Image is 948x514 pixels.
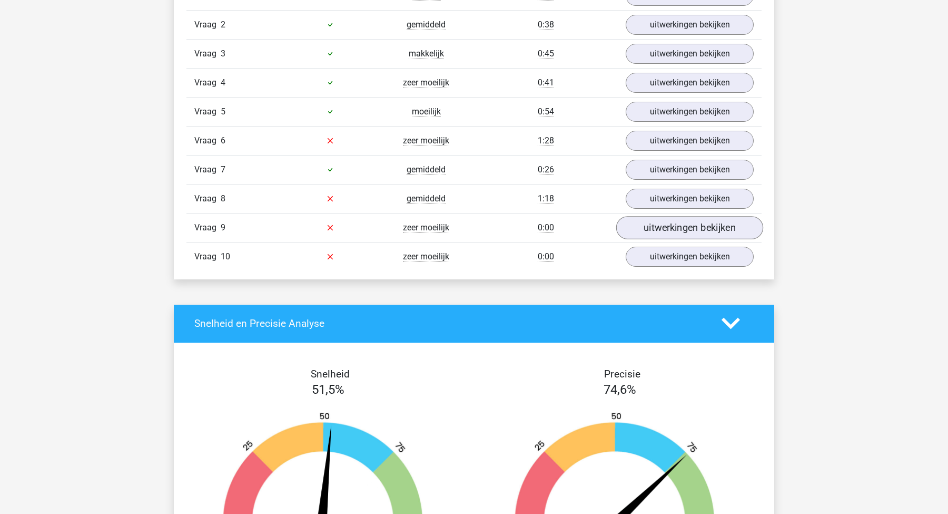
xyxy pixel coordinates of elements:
h4: Snelheid en Precisie Analyse [194,317,706,329]
span: 0:00 [538,251,554,262]
span: Vraag [194,250,221,263]
span: 0:45 [538,49,554,59]
span: Vraag [194,47,221,60]
span: Vraag [194,76,221,89]
span: zeer moeilijk [403,251,449,262]
span: 1:18 [538,193,554,204]
h4: Precisie [486,368,758,380]
span: 51,5% [312,382,344,397]
span: Vraag [194,134,221,147]
span: zeer moeilijk [403,77,449,88]
span: gemiddeld [407,193,446,204]
span: makkelijk [409,49,444,59]
span: Vraag [194,105,221,118]
span: 3 [221,49,225,59]
h4: Snelheid [194,368,466,380]
span: Vraag [194,18,221,31]
a: uitwerkingen bekijken [626,15,754,35]
a: uitwerkingen bekijken [616,216,763,239]
span: 2 [221,20,225,30]
span: Vraag [194,192,221,205]
span: 1:28 [538,135,554,146]
a: uitwerkingen bekijken [626,247,754,267]
span: 74,6% [604,382,636,397]
span: 6 [221,135,225,146]
span: 4 [221,77,225,88]
span: Vraag [194,221,221,234]
span: gemiddeld [407,20,446,30]
span: 8 [221,193,225,203]
span: gemiddeld [407,164,446,175]
span: zeer moeilijk [403,135,449,146]
a: uitwerkingen bekijken [626,73,754,93]
a: uitwerkingen bekijken [626,160,754,180]
span: zeer moeilijk [403,222,449,233]
span: 9 [221,222,225,232]
a: uitwerkingen bekijken [626,102,754,122]
a: uitwerkingen bekijken [626,44,754,64]
span: 0:38 [538,20,554,30]
span: 10 [221,251,230,261]
span: Vraag [194,163,221,176]
span: 0:54 [538,106,554,117]
span: 0:41 [538,77,554,88]
a: uitwerkingen bekijken [626,131,754,151]
span: 0:00 [538,222,554,233]
span: 5 [221,106,225,117]
span: moeilijk [412,106,441,117]
span: 0:26 [538,164,554,175]
span: 7 [221,164,225,174]
a: uitwerkingen bekijken [626,189,754,209]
